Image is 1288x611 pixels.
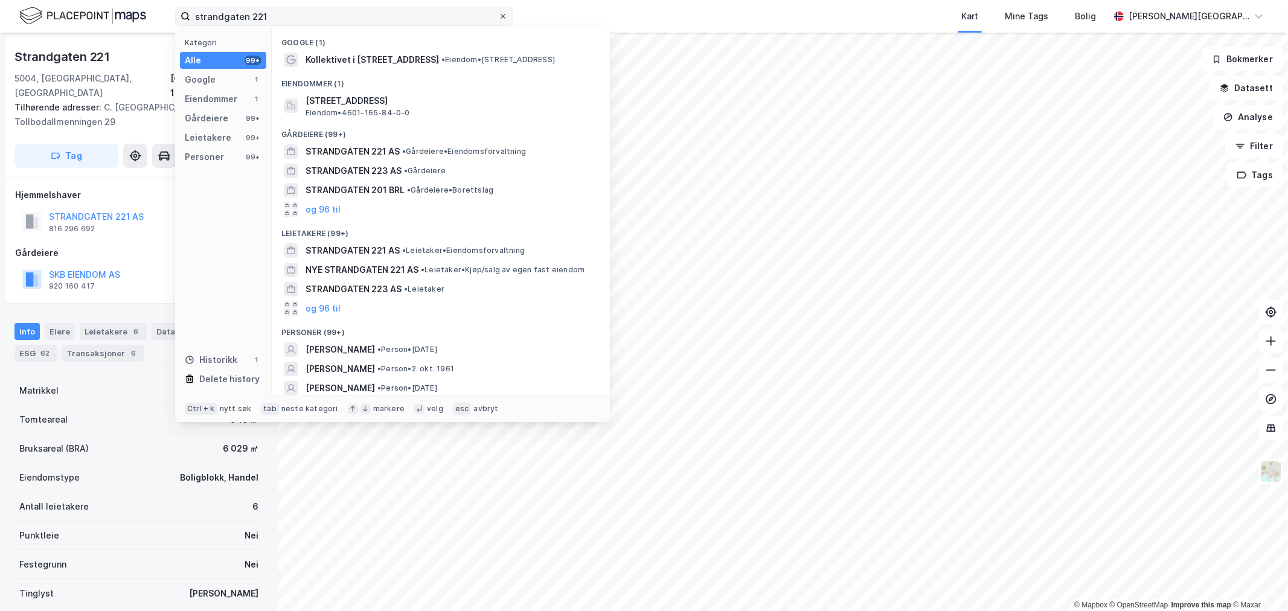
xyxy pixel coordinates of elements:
[407,185,411,194] span: •
[245,557,258,572] div: Nei
[14,47,112,66] div: Strandgaten 221
[306,144,400,159] span: STRANDGATEN 221 AS
[19,557,66,572] div: Festegrunn
[1227,163,1283,187] button: Tags
[1260,460,1283,483] img: Z
[127,347,139,359] div: 6
[19,586,54,601] div: Tinglyst
[306,362,375,376] span: [PERSON_NAME]
[281,404,338,414] div: neste kategori
[62,345,144,362] div: Transaksjoner
[252,75,261,85] div: 1
[306,342,375,357] span: [PERSON_NAME]
[1110,601,1168,609] a: OpenStreetMap
[441,55,555,65] span: Eiendom • [STREET_ADDRESS]
[185,38,266,47] div: Kategori
[1228,553,1288,611] iframe: Chat Widget
[306,282,402,296] span: STRANDGATEN 223 AS
[402,246,406,255] span: •
[185,353,237,367] div: Historikk
[272,219,610,241] div: Leietakere (99+)
[245,528,258,543] div: Nei
[14,345,57,362] div: ESG
[252,355,261,365] div: 1
[38,347,52,359] div: 62
[15,188,263,202] div: Hjemmelshaver
[441,55,445,64] span: •
[473,404,498,414] div: avbryt
[272,69,610,91] div: Eiendommer (1)
[252,94,261,104] div: 1
[245,133,261,142] div: 99+
[306,243,400,258] span: STRANDGATEN 221 AS
[245,152,261,162] div: 99+
[377,364,454,374] span: Person • 2. okt. 1961
[1213,105,1283,129] button: Analyse
[306,202,341,217] button: og 96 til
[185,72,216,87] div: Google
[306,53,439,67] span: Kollektivet i [STREET_ADDRESS]
[407,185,493,195] span: Gårdeiere • Borettslag
[373,404,405,414] div: markere
[272,28,610,50] div: Google (1)
[199,372,260,386] div: Delete history
[377,345,437,354] span: Person • [DATE]
[1005,9,1048,24] div: Mine Tags
[961,9,978,24] div: Kart
[1202,47,1283,71] button: Bokmerker
[80,323,147,340] div: Leietakere
[185,53,201,68] div: Alle
[306,94,595,108] span: [STREET_ADDRESS]
[152,323,211,340] div: Datasett
[427,404,443,414] div: velg
[130,325,142,337] div: 6
[306,301,341,316] button: og 96 til
[404,166,408,175] span: •
[421,265,585,275] span: Leietaker • Kjøp/salg av egen fast eiendom
[49,224,95,234] div: 816 296 692
[185,130,231,145] div: Leietakere
[19,5,146,27] img: logo.f888ab2527a4732fd821a326f86c7f29.svg
[306,108,410,118] span: Eiendom • 4601-165-84-0-0
[1225,134,1283,158] button: Filter
[421,265,425,274] span: •
[19,383,59,398] div: Matrikkel
[245,114,261,123] div: 99+
[185,150,224,164] div: Personer
[14,71,170,100] div: 5004, [GEOGRAPHIC_DATA], [GEOGRAPHIC_DATA]
[19,412,68,427] div: Tomteareal
[402,246,525,255] span: Leietaker • Eiendomsforvaltning
[45,323,75,340] div: Eiere
[185,92,237,106] div: Eiendommer
[306,183,405,197] span: STRANDGATEN 201 BRL
[14,100,254,129] div: C. [GEOGRAPHIC_DATA] 60, Tollbodallmenningen 29
[377,364,381,373] span: •
[252,499,258,514] div: 6
[15,246,263,260] div: Gårdeiere
[1210,76,1283,100] button: Datasett
[223,441,258,456] div: 6 029 ㎡
[1074,601,1107,609] a: Mapbox
[170,71,263,100] div: [GEOGRAPHIC_DATA], 165/84
[49,281,95,291] div: 920 160 417
[180,470,258,485] div: Boligblokk, Handel
[189,586,258,601] div: [PERSON_NAME]
[1075,9,1096,24] div: Bolig
[402,147,526,156] span: Gårdeiere • Eiendomsforvaltning
[272,120,610,142] div: Gårdeiere (99+)
[1171,601,1231,609] a: Improve this map
[245,56,261,65] div: 99+
[14,102,104,112] span: Tilhørende adresser:
[190,7,498,25] input: Søk på adresse, matrikkel, gårdeiere, leietakere eller personer
[261,403,279,415] div: tab
[19,441,89,456] div: Bruksareal (BRA)
[272,318,610,340] div: Personer (99+)
[306,164,402,178] span: STRANDGATEN 223 AS
[377,383,381,392] span: •
[220,404,252,414] div: nytt søk
[1129,9,1249,24] div: [PERSON_NAME][GEOGRAPHIC_DATA]
[14,144,118,168] button: Tag
[14,323,40,340] div: Info
[404,166,446,176] span: Gårdeiere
